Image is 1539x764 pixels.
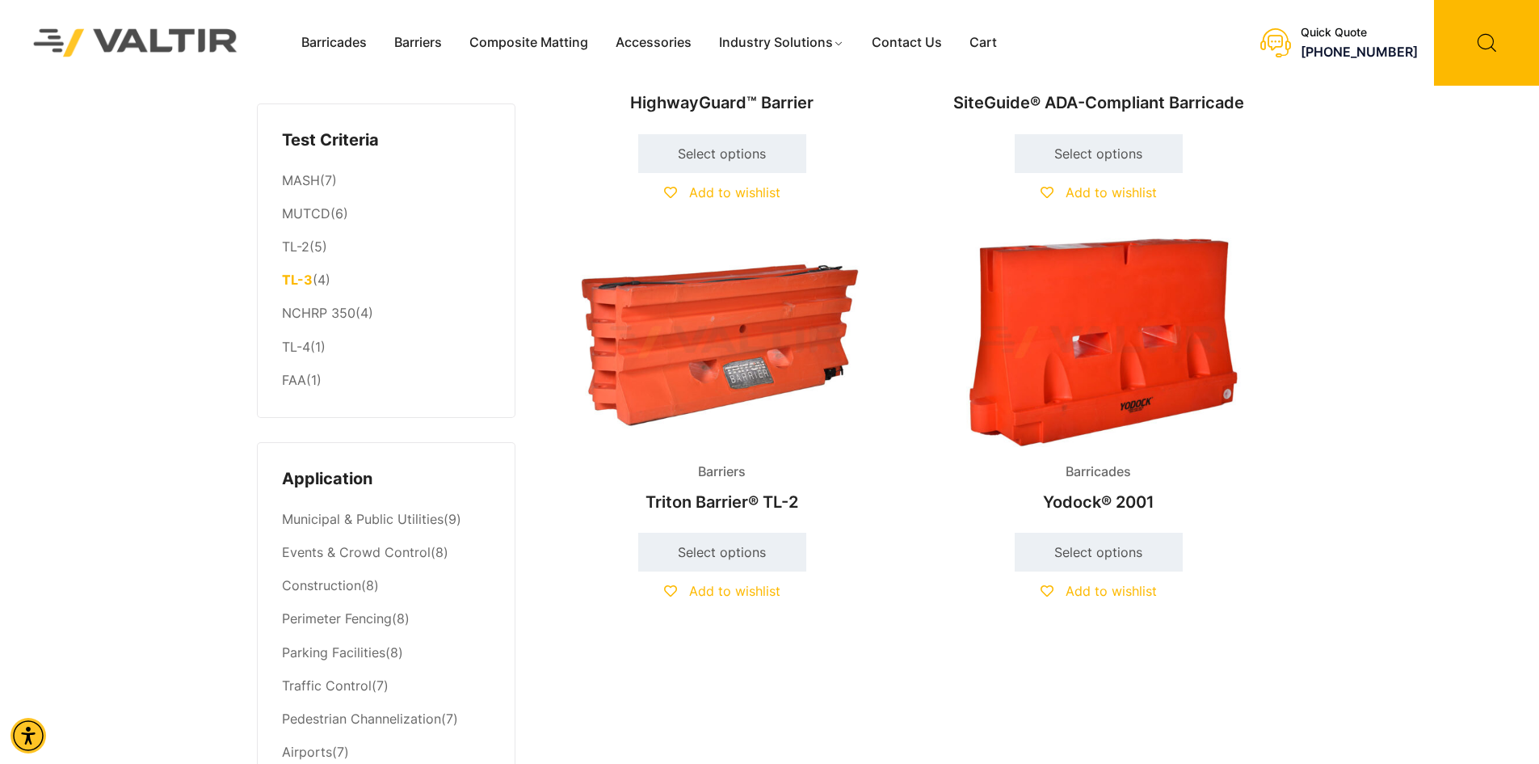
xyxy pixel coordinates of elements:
a: call (888) 496-3625 [1301,44,1418,60]
span: Add to wishlist [1066,583,1157,599]
a: Add to wishlist [664,184,780,200]
h2: SiteGuide® ADA-Compliant Barricade [924,85,1273,120]
li: (8) [282,537,490,570]
li: (7) [282,164,490,197]
div: Quick Quote [1301,26,1418,40]
li: (1) [282,364,490,393]
li: (8) [282,603,490,636]
a: Select options for “Yodock® 2001” [1015,533,1183,572]
h2: Yodock® 2001 [924,484,1273,520]
li: (9) [282,504,490,537]
li: (4) [282,264,490,298]
a: Airports [282,744,332,760]
a: TL-3 [282,272,313,288]
span: Add to wishlist [689,583,780,599]
h2: Triton Barrier® TL-2 [548,484,897,520]
div: Accessibility Menu [11,718,46,753]
li: (7) [282,703,490,736]
a: Events & Crowd Control [282,544,431,560]
a: TL-4 [282,339,310,355]
a: Pedestrian Channelization [282,711,441,727]
h2: HighwayGuard™ Barrier [548,85,897,120]
a: FAA [282,372,306,388]
a: Contact Us [858,31,956,55]
a: Barricades [288,31,381,55]
a: BarricadesYodock® 2001 [924,238,1273,520]
span: Add to wishlist [1066,184,1157,200]
a: TL-2 [282,238,309,255]
img: Barricades [924,238,1273,447]
a: Traffic Control [282,677,372,694]
a: Accessories [602,31,705,55]
a: Select options for “SiteGuide® ADA-Compliant Barricade” [1015,134,1183,173]
a: Parking Facilities [282,644,385,661]
a: Add to wishlist [1041,184,1157,200]
span: Add to wishlist [689,184,780,200]
a: Add to wishlist [1041,583,1157,599]
span: Barricades [1053,460,1143,484]
li: (6) [282,198,490,231]
a: Industry Solutions [705,31,858,55]
a: BarriersTriton Barrier® TL-2 [548,238,897,520]
li: (8) [282,570,490,603]
img: Valtir Rentals [12,7,259,78]
li: (7) [282,669,490,703]
a: Perimeter Fencing [282,610,392,627]
li: (8) [282,636,490,669]
a: Select options for “HighwayGuard™ Barrier” [638,134,806,173]
h4: Test Criteria [282,129,490,153]
a: Cart [956,31,1011,55]
a: Add to wishlist [664,583,780,599]
a: NCHRP 350 [282,305,355,321]
a: Barriers [381,31,456,55]
a: Select options for “Triton Barrier® TL-2” [638,533,806,572]
span: Barriers [686,460,758,484]
a: Composite Matting [456,31,602,55]
a: MUTCD [282,205,330,222]
a: Municipal & Public Utilities [282,511,444,527]
h4: Application [282,467,490,492]
li: (5) [282,231,490,264]
a: Construction [282,577,361,593]
img: Barriers [548,238,897,447]
a: MASH [282,172,320,188]
li: (4) [282,298,490,331]
li: (1) [282,331,490,364]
